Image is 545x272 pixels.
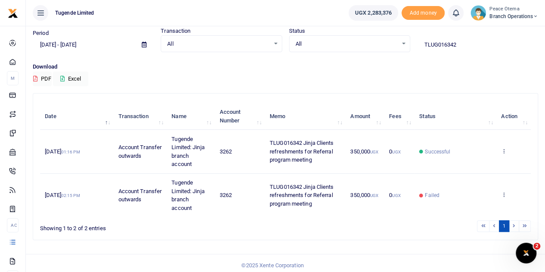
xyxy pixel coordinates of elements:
[171,179,204,211] span: Tugende Limited: Jinja branch account
[33,72,52,86] button: PDF
[489,13,538,20] span: Branch Operations
[402,6,445,20] span: Add money
[289,27,305,35] label: Status
[384,103,414,130] th: Fees: activate to sort column ascending
[350,192,378,198] span: 350,000
[61,193,80,198] small: 02:15 PM
[392,193,400,198] small: UGX
[270,140,333,163] span: TLUG016342 Jinja Clients refreshments for Referral program meeting
[533,243,540,250] span: 2
[8,9,18,16] a: logo-small logo-large logo-large
[345,5,402,21] li: Wallet ballance
[61,150,80,154] small: 01:16 PM
[414,103,496,130] th: Status: activate to sort column ascending
[389,192,400,198] span: 0
[220,148,232,155] span: 3262
[167,40,269,48] span: All
[118,144,162,159] span: Account Transfer outwards
[33,38,135,52] input: select period
[8,8,18,19] img: logo-small
[40,103,113,130] th: Date: activate to sort column descending
[113,103,167,130] th: Transaction: activate to sort column ascending
[40,219,241,233] div: Showing 1 to 2 of 2 entries
[489,6,538,13] small: Peace Otema
[470,5,486,21] img: profile-user
[496,103,531,130] th: Action: activate to sort column ascending
[33,63,538,72] p: Download
[499,220,509,232] a: 1
[220,192,232,198] span: 3262
[265,103,346,130] th: Memo: activate to sort column ascending
[470,5,538,21] a: profile-user Peace Otema Branch Operations
[370,193,378,198] small: UGX
[45,148,80,155] span: [DATE]
[392,150,400,154] small: UGX
[33,29,49,38] label: Period
[161,27,190,35] label: Transaction
[7,71,19,85] li: M
[270,184,333,207] span: TLUG016342 Jinja Clients refreshments for Referral program meeting
[516,243,536,263] iframe: Intercom live chat
[296,40,398,48] span: All
[370,150,378,154] small: UGX
[417,38,538,52] input: Search
[7,218,19,232] li: Ac
[350,148,378,155] span: 350,000
[355,9,392,17] span: UGX 2,283,376
[45,192,80,198] span: [DATE]
[118,188,162,203] span: Account Transfer outwards
[215,103,265,130] th: Account Number: activate to sort column ascending
[346,103,384,130] th: Amount: activate to sort column ascending
[349,5,398,21] a: UGX 2,283,376
[167,103,215,130] th: Name: activate to sort column ascending
[425,148,450,156] span: Successful
[389,148,400,155] span: 0
[402,9,445,16] a: Add money
[53,72,88,86] button: Excel
[52,9,98,17] span: Tugende Limited
[171,136,204,168] span: Tugende Limited: Jinja branch account
[402,6,445,20] li: Toup your wallet
[425,191,439,199] span: Failed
